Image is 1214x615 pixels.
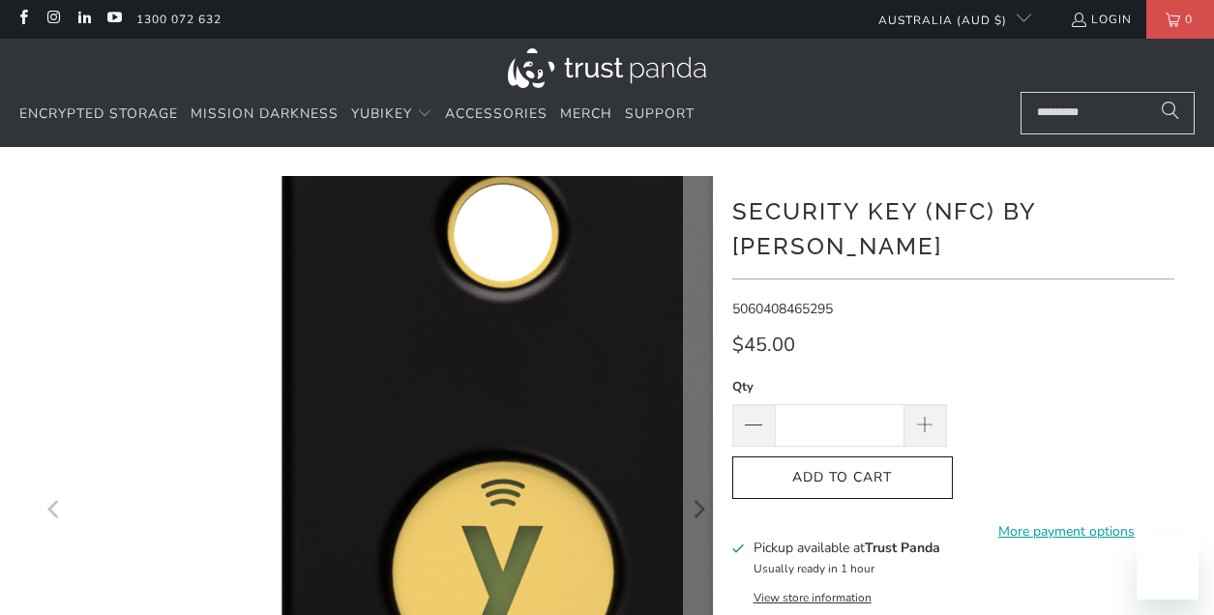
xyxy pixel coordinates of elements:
h1: Security Key (NFC) by [PERSON_NAME] [732,190,1174,264]
a: Trust Panda Australia on LinkedIn [75,12,92,27]
a: Login [1070,9,1132,30]
img: Trust Panda Australia [508,48,706,88]
nav: Translation missing: en.navigation.header.main_nav [19,92,695,137]
span: 5060408465295 [732,300,833,318]
a: Encrypted Storage [19,92,178,137]
button: Add to Cart [732,456,953,500]
small: Usually ready in 1 hour [754,561,874,576]
iframe: Button to launch messaging window [1137,538,1199,600]
span: Encrypted Storage [19,104,178,123]
a: Mission Darkness [191,92,339,137]
h3: Pickup available at [754,538,940,558]
a: Trust Panda Australia on YouTube [105,12,122,27]
a: Trust Panda Australia on Facebook [15,12,31,27]
a: Accessories [445,92,548,137]
span: Merch [560,104,612,123]
span: YubiKey [351,104,412,123]
input: Search... [1021,92,1195,134]
b: Trust Panda [865,539,940,557]
a: 1300 072 632 [136,9,222,30]
a: More payment options [959,521,1173,542]
span: $45.00 [732,332,795,358]
button: Search [1146,92,1195,134]
span: Accessories [445,104,548,123]
a: Support [625,92,695,137]
span: Mission Darkness [191,104,339,123]
span: Add to Cart [753,470,933,486]
summary: YubiKey [351,92,432,137]
span: Support [625,104,695,123]
label: Qty [732,376,947,397]
button: View store information [754,590,872,605]
a: Trust Panda Australia on Instagram [44,12,61,27]
a: Merch [560,92,612,137]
